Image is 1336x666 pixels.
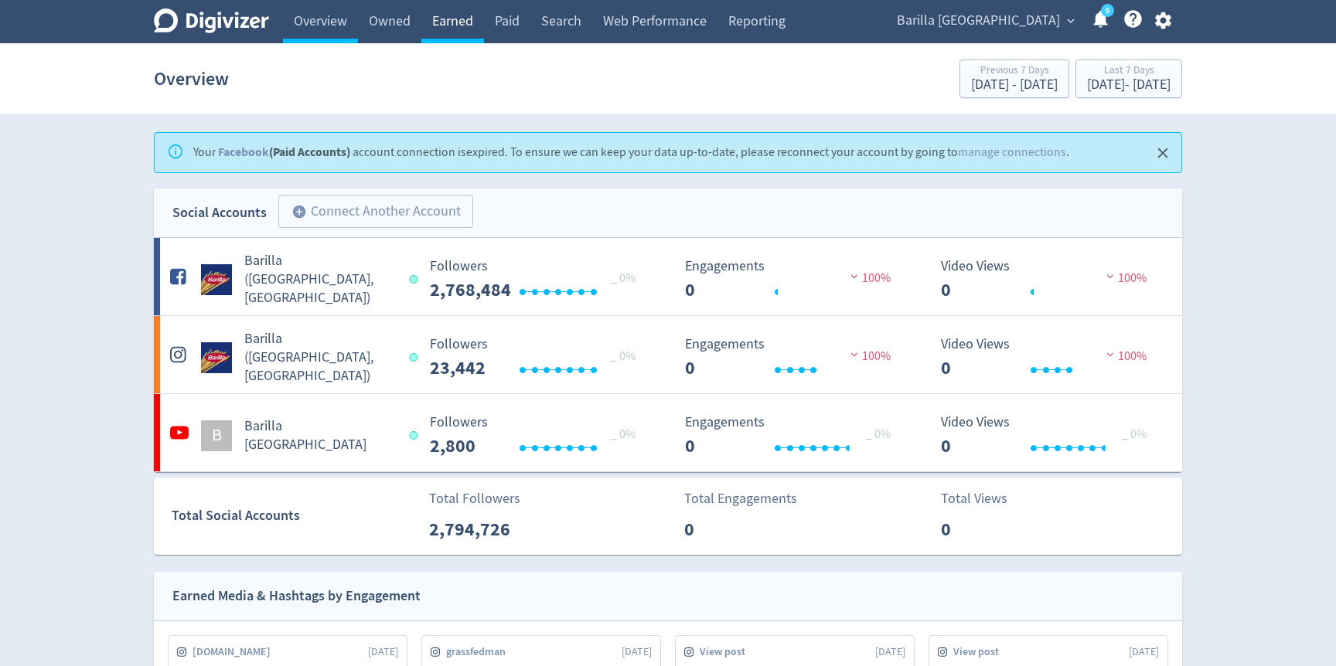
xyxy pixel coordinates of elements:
[611,426,636,442] span: _ 0%
[700,644,754,660] span: View post
[154,316,1182,393] a: Barilla (AU, NZ) undefinedBarilla ([GEOGRAPHIC_DATA], [GEOGRAPHIC_DATA]) Followers --- _ 0% Follo...
[959,59,1069,98] button: Previous 7 Days[DATE] - [DATE]
[409,275,422,284] span: Data last synced: 20 Aug 2025, 12:02am (AEST)
[154,394,1182,471] a: BBarilla [GEOGRAPHIC_DATA] Followers --- _ 0% Followers 2,800 Engagements 0 Engagements 0 _ 0% Vi...
[422,259,654,300] svg: Followers ---
[218,144,269,160] a: Facebook
[866,426,891,442] span: _ 0%
[278,195,473,229] button: Connect Another Account
[244,252,395,308] h5: Barilla ([GEOGRAPHIC_DATA], [GEOGRAPHIC_DATA])
[677,415,909,456] svg: Engagements 0
[971,78,1058,92] div: [DATE] - [DATE]
[847,348,891,364] span: 100%
[622,644,652,660] span: [DATE]
[1129,644,1159,660] span: [DATE]
[1103,270,1147,286] span: 100%
[1106,5,1109,16] text: 5
[847,270,891,286] span: 100%
[891,8,1079,33] button: Barilla [GEOGRAPHIC_DATA]
[1087,65,1171,78] div: Last 7 Days
[172,505,418,527] div: Total Social Accounts
[244,330,395,386] h5: Barilla ([GEOGRAPHIC_DATA], [GEOGRAPHIC_DATA])
[1103,348,1118,360] img: negative-performance.svg
[201,420,232,451] div: B
[958,144,1066,160] a: manage connections
[1075,59,1182,98] button: Last 7 Days[DATE]- [DATE]
[684,515,773,543] p: 0
[875,644,905,660] span: [DATE]
[971,65,1058,78] div: Previous 7 Days
[172,585,421,607] div: Earned Media & Hashtags by Engagement
[422,415,654,456] svg: Followers ---
[953,644,1007,660] span: View post
[677,259,909,300] svg: Engagements 0
[446,644,514,660] span: grassfedman
[1101,4,1114,17] a: 5
[291,204,307,219] span: add_circle
[847,348,862,360] img: negative-performance.svg
[193,644,279,660] span: [DOMAIN_NAME]
[611,270,636,286] span: _ 0%
[267,197,473,229] a: Connect Another Account
[1064,14,1078,28] span: expand_more
[409,353,422,362] span: Data last synced: 20 Aug 2025, 1:01am (AEST)
[684,488,797,509] p: Total Engagements
[1087,78,1171,92] div: [DATE] - [DATE]
[1103,348,1147,364] span: 100%
[941,488,1030,509] p: Total Views
[193,138,1069,168] div: Your account connection is expired . To ensure we can keep your data up-to-date, please reconnect...
[368,644,398,660] span: [DATE]
[677,337,909,378] svg: Engagements 0
[201,342,232,373] img: Barilla (AU, NZ) undefined
[847,270,862,282] img: negative-performance.svg
[172,202,267,224] div: Social Accounts
[201,264,232,295] img: Barilla (AU, NZ) undefined
[1103,270,1118,282] img: negative-performance.svg
[409,431,422,440] span: Data last synced: 20 Aug 2025, 12:01pm (AEST)
[933,259,1165,300] svg: Video Views 0
[154,54,229,104] h1: Overview
[154,238,1182,315] a: Barilla (AU, NZ) undefinedBarilla ([GEOGRAPHIC_DATA], [GEOGRAPHIC_DATA]) Followers --- _ 0% Follo...
[1122,426,1147,442] span: _ 0%
[429,515,518,543] p: 2,794,726
[218,144,350,160] strong: (Paid Accounts)
[244,417,395,454] h5: Barilla [GEOGRAPHIC_DATA]
[429,488,520,509] p: Total Followers
[941,515,1030,543] p: 0
[933,415,1165,456] svg: Video Views 0
[1150,141,1176,166] button: Close
[933,337,1165,378] svg: Video Views 0
[611,348,636,364] span: _ 0%
[897,8,1060,33] span: Barilla [GEOGRAPHIC_DATA]
[422,337,654,378] svg: Followers ---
